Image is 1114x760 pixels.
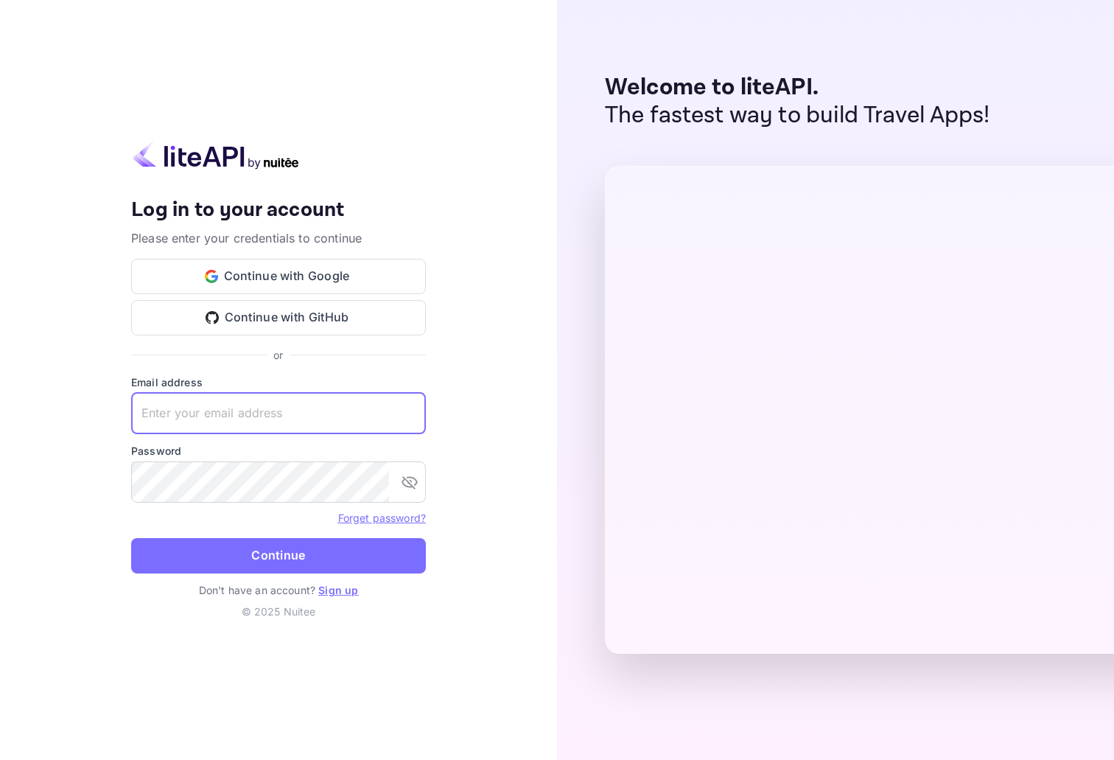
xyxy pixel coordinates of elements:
p: The fastest way to build Travel Apps! [605,102,990,130]
label: Password [131,443,426,459]
button: Continue [131,538,426,574]
img: liteapi [131,141,301,170]
h4: Log in to your account [131,198,426,223]
input: Enter your email address [131,393,426,434]
button: Continue with GitHub [131,300,426,335]
a: Forget password? [338,512,426,524]
button: Continue with Google [131,259,426,294]
a: Sign up [318,584,358,596]
a: Forget password? [338,510,426,525]
p: © 2025 Nuitee [131,604,426,619]
p: Don't have an account? [131,582,426,598]
p: Welcome to liteAPI. [605,74,990,102]
label: Email address [131,374,426,390]
p: Please enter your credentials to continue [131,229,426,247]
button: toggle password visibility [395,467,424,497]
p: or [273,347,283,363]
